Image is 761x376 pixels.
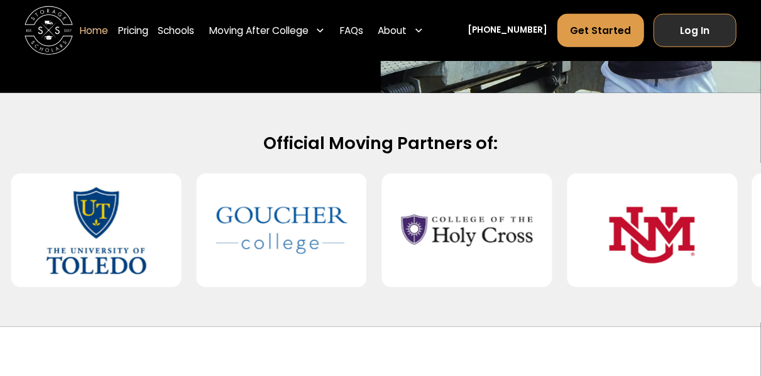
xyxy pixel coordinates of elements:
div: About [378,23,407,38]
a: Pricing [118,13,148,47]
img: University of Toledo [30,184,162,278]
img: University of New Mexico [586,184,718,278]
div: Moving After College [204,13,331,47]
a: [PHONE_NUMBER] [468,24,547,36]
a: Schools [158,13,195,47]
a: Get Started [557,14,644,47]
div: Moving After College [209,23,309,38]
div: About [373,13,429,47]
a: FAQs [340,13,363,47]
img: College of the Holy Cross [401,184,533,278]
h2: Official Moving Partners of: [38,132,723,154]
a: Home [80,13,108,47]
img: Goucher College [216,184,348,278]
img: Storage Scholars main logo [25,6,74,55]
a: Log In [654,14,736,47]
